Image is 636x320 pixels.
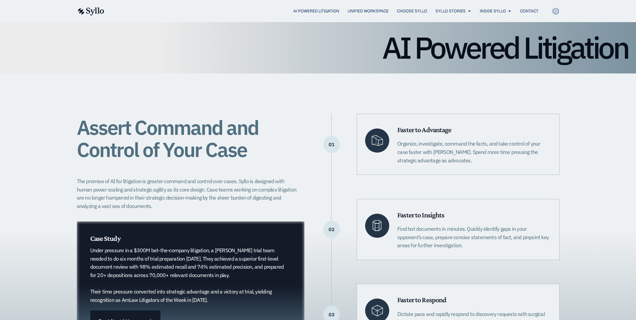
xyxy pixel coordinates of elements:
[397,211,444,219] span: Faster to Insights
[323,229,340,230] p: 02
[323,144,340,145] p: 01
[520,8,538,14] a: Contact
[77,177,301,210] p: The promise of AI for litigation is greater command and control over cases. Syllo is designed wit...
[323,314,340,315] p: 03
[293,8,339,14] a: AI Powered Litigation
[397,8,427,14] a: Choose Syllo
[90,246,284,304] p: Under pressure in a $300M bet-the-company litigation, a [PERSON_NAME] trial team needed to do six...
[77,114,258,163] span: Assert Command and Control of Your Case
[397,296,446,304] span: Faster to Respond
[8,33,628,63] h1: AI Powered Litigation
[480,8,506,14] a: Inside Syllo
[118,8,538,14] div: Menu Toggle
[90,234,120,243] span: Case Study
[397,125,451,134] span: Faster to Advantage
[436,8,466,14] a: Syllo Stories
[118,8,538,14] nav: Menu
[397,225,551,250] p: Find hot documents in minutes. Quickly identify gaps in your opponent’s case, prepare concise sta...
[397,140,551,164] p: Organize, investigate, command the facts, and take control of your case faster with [PERSON_NAME]...
[77,7,104,15] img: syllo
[348,8,389,14] a: Unified Workspace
